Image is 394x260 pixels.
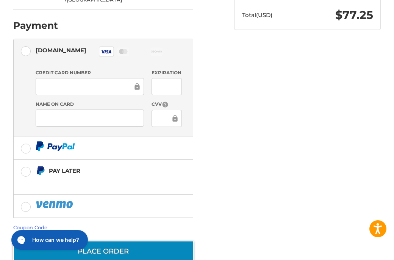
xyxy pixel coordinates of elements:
img: PayPal icon [36,200,74,209]
label: Credit Card Number [36,69,144,76]
div: [DOMAIN_NAME] [36,44,86,56]
label: Name on Card [36,101,144,108]
a: Coupon Code [13,224,47,230]
h2: Payment [13,20,58,31]
span: $77.25 [335,8,373,22]
img: Pay Later icon [36,166,45,175]
label: Expiration [152,69,182,76]
iframe: Gorgias live chat messenger [8,227,90,252]
img: PayPal icon [36,141,75,151]
div: Pay Later [49,164,182,177]
span: Total (USD) [242,11,272,19]
label: CVV [152,101,182,108]
iframe: PayPal Message 1 [36,179,182,185]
